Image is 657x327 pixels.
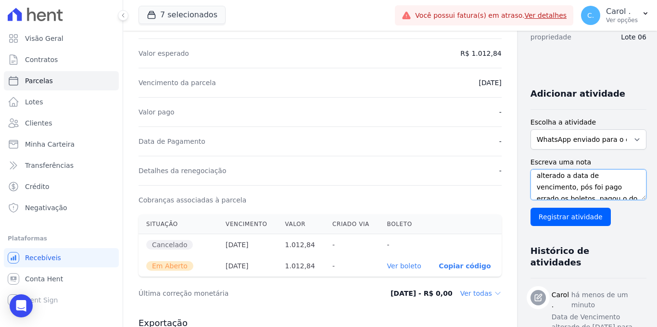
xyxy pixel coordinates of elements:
dd: - [499,166,502,176]
dd: [DATE] - R$ 0,00 [391,289,453,298]
dd: - [499,137,502,146]
th: - [325,255,379,277]
a: Recebíveis [4,248,119,267]
dd: - [499,107,502,117]
th: Valor [278,214,325,234]
th: Criado via [325,214,379,234]
th: [DATE] [218,234,277,256]
h3: Carol . [552,290,571,310]
span: Conta Hent [25,274,63,284]
th: Situação [139,214,218,234]
span: Você possui fatura(s) em atraso. [415,11,567,21]
dt: Nome da propriedade [531,23,588,42]
a: Contratos [4,50,119,69]
a: Ver boleto [387,262,421,270]
label: Escreva uma nota [531,157,646,167]
span: Cancelado [146,240,193,250]
p: há menos de um minuto [571,290,646,310]
th: Vencimento [218,214,277,234]
th: [DATE] [218,255,277,277]
a: Clientes [4,113,119,133]
button: Copiar código [439,262,491,270]
dt: Valor pago [139,107,175,117]
dt: Cobranças associadas à parcela [139,195,246,205]
span: Contratos [25,55,58,64]
span: Negativação [25,203,67,213]
th: - [325,234,379,256]
a: Transferências [4,156,119,175]
dt: Última correção monetária [139,289,353,298]
p: Carol . [606,7,638,16]
div: Open Intercom Messenger [10,294,33,317]
dt: Data de Pagamento [139,137,205,146]
button: 7 selecionados [139,6,226,24]
a: Visão Geral [4,29,119,48]
dd: Quadra H - Lote 06 [596,23,646,42]
span: Recebíveis [25,253,61,263]
dt: Vencimento da parcela [139,78,216,88]
h3: Adicionar atividade [531,88,625,100]
a: Negativação [4,198,119,217]
a: Ver detalhes [524,12,567,19]
span: Clientes [25,118,52,128]
th: - [379,234,431,256]
p: Ver opções [606,16,638,24]
div: Plataformas [8,233,115,244]
span: Em Aberto [146,261,193,271]
th: 1.012,84 [278,234,325,256]
a: Parcelas [4,71,119,90]
th: Boleto [379,214,431,234]
label: Escolha a atividade [531,117,646,127]
h3: Histórico de atividades [531,245,639,268]
span: C. [587,12,594,19]
span: Visão Geral [25,34,63,43]
span: Minha Carteira [25,139,75,149]
input: Registrar atividade [531,208,611,226]
dd: R$ 1.012,84 [460,49,501,58]
span: Crédito [25,182,50,191]
a: Conta Hent [4,269,119,289]
button: C. Carol . Ver opções [573,2,657,29]
span: Transferências [25,161,74,170]
th: 1.012,84 [278,255,325,277]
a: Minha Carteira [4,135,119,154]
dd: Ver todas [460,289,502,298]
span: Lotes [25,97,43,107]
dt: Detalhes da renegociação [139,166,227,176]
a: Crédito [4,177,119,196]
span: Parcelas [25,76,53,86]
dt: Valor esperado [139,49,189,58]
dd: [DATE] [479,78,501,88]
a: Lotes [4,92,119,112]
